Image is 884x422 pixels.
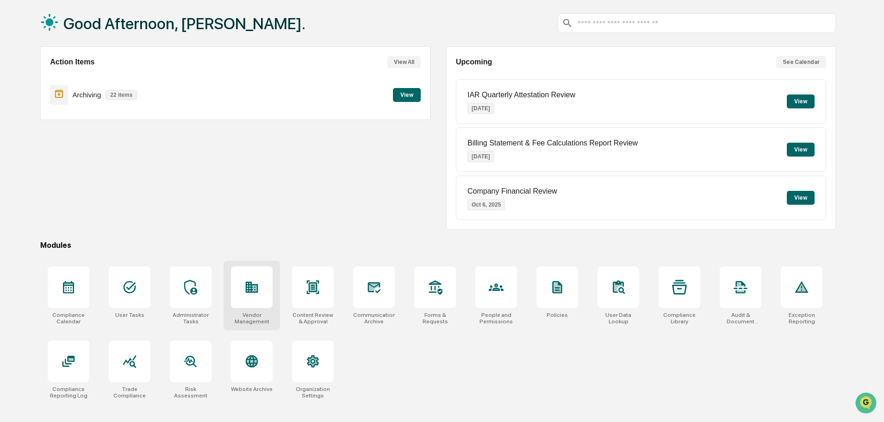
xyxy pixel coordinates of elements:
p: Archiving [73,91,101,99]
div: User Data Lookup [598,312,639,325]
div: We're available if you need us! [31,80,117,88]
div: Forms & Requests [414,312,456,325]
button: View [787,143,815,157]
a: 🔎Data Lookup [6,131,62,147]
span: Pylon [92,157,112,164]
iframe: Open customer support [854,391,879,416]
button: View All [387,56,421,68]
div: People and Permissions [475,312,517,325]
p: Company Financial Review [467,187,557,195]
div: Compliance Calendar [48,312,89,325]
button: Start new chat [157,74,168,85]
p: Billing Statement & Fee Calculations Report Review [467,139,638,147]
p: [DATE] [467,151,494,162]
button: View [393,88,421,102]
h2: Action Items [50,58,94,66]
div: User Tasks [115,312,144,318]
div: Risk Assessment [170,386,212,399]
h1: Good Afternoon, [PERSON_NAME]. [63,14,305,33]
div: Vendor Management [231,312,273,325]
div: Communications Archive [353,312,395,325]
span: Preclearance [19,117,60,126]
span: Data Lookup [19,134,58,144]
div: Compliance Library [659,312,700,325]
button: View [787,191,815,205]
div: Audit & Document Logs [720,312,761,325]
div: 🖐️ [9,118,17,125]
p: Oct 6, 2025 [467,199,505,210]
a: 🗄️Attestations [63,113,118,130]
div: Exception Reporting [781,312,822,325]
div: Modules [40,241,836,250]
div: Administrator Tasks [170,312,212,325]
p: [DATE] [467,103,494,114]
p: IAR Quarterly Attestation Review [467,91,575,99]
button: View [787,94,815,108]
a: View [393,90,421,99]
div: 🔎 [9,135,17,143]
p: How can we help? [9,19,168,34]
img: 1746055101610-c473b297-6a78-478c-a979-82029cc54cd1 [9,71,26,88]
div: Compliance Reporting Log [48,386,89,399]
div: Trade Compliance [109,386,150,399]
a: 🖐️Preclearance [6,113,63,130]
a: Powered byPylon [65,157,112,164]
div: Organization Settings [292,386,334,399]
div: Start new chat [31,71,152,80]
button: See Calendar [776,56,826,68]
span: Attestations [76,117,115,126]
p: 22 items [106,90,137,100]
h2: Upcoming [456,58,492,66]
div: Website Archive [231,386,273,392]
div: Policies [547,312,568,318]
div: 🗄️ [67,118,75,125]
div: Content Review & Approval [292,312,334,325]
